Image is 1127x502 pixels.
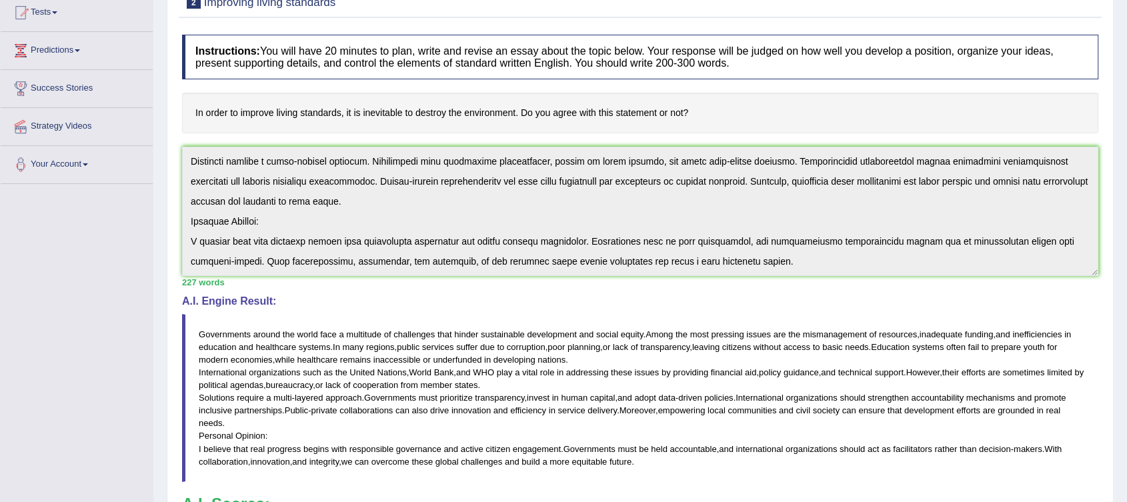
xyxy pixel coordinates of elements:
a: Strategy Videos [1,108,153,141]
span: resources [879,329,917,339]
span: in [484,355,491,365]
span: be [639,444,648,454]
span: Personal [199,431,233,441]
span: sustainable [481,329,525,339]
span: public [397,342,419,352]
span: and [493,405,508,415]
span: innovation [250,457,289,467]
span: With [1044,444,1062,454]
span: healthcare [297,355,337,365]
span: as [882,444,891,454]
span: guidance [784,367,819,377]
span: United [349,367,375,377]
span: that [888,405,902,415]
span: Opinion [235,431,265,441]
span: empowering [658,405,706,415]
span: while [275,355,295,365]
span: must [419,393,437,403]
span: efforts [962,367,986,377]
span: collaboration [199,457,248,467]
span: transparency [475,393,524,403]
span: policy [759,367,781,377]
span: political [199,380,227,390]
span: collaborations [339,405,393,415]
span: inclusive [199,405,232,415]
a: Predictions [1,32,153,65]
span: issues [746,329,771,339]
span: to [982,342,989,352]
span: driven [678,393,702,403]
span: aid [745,367,756,377]
span: by [662,367,671,377]
span: a [515,367,519,377]
span: many [342,342,363,352]
span: equitable [572,457,607,467]
span: and [505,457,519,467]
span: such [303,367,321,377]
span: makers [1014,444,1042,454]
span: vital [522,367,537,377]
span: facilitators [893,444,932,454]
span: Moreover [620,405,656,415]
blockquote: . , , . , , , , . , . , , , , . , , , . - . , , - . . - . , . : . , - . , , , . [182,314,1098,482]
span: inaccessible [373,355,421,365]
span: data [658,393,675,403]
span: modern [199,355,228,365]
span: or [423,355,431,365]
span: in [552,393,559,403]
span: also [412,405,428,415]
span: basic [822,342,842,352]
span: regions [366,342,395,352]
span: to [497,342,504,352]
span: in [549,405,555,415]
span: Bank [434,367,454,377]
span: build [521,457,539,467]
span: and [239,342,253,352]
a: Success Stories [1,70,153,103]
span: play [497,367,513,377]
span: that [233,444,248,454]
span: accountable [670,444,716,454]
span: Governments [563,444,616,454]
span: inefficiencies [1012,329,1062,339]
span: issues [634,367,659,377]
h4: In order to improve living standards, it is inevitable to destroy the environment. Do you agree w... [182,93,1098,133]
span: hinder [454,329,478,339]
span: prioritize [439,393,472,403]
span: efficiency [510,405,546,415]
span: face [320,329,337,339]
span: In [333,342,340,352]
span: are [988,367,1000,377]
span: require [237,393,263,403]
span: Public [285,405,308,415]
span: civil [796,405,810,415]
span: pressing [711,329,744,339]
span: poor [547,342,565,352]
span: should [840,393,865,403]
span: around [253,329,280,339]
span: and [996,329,1010,339]
span: adopt [634,393,656,403]
span: decision [979,444,1011,454]
span: member [420,380,452,390]
b: Instructions: [195,45,260,57]
span: often [946,342,966,352]
span: a [266,393,271,403]
span: to [813,342,820,352]
span: society [813,405,840,415]
span: from [401,380,418,390]
span: and [618,393,632,403]
span: lack [325,380,341,390]
span: organizations [249,367,300,377]
span: Among [646,329,673,339]
span: inadequate [920,329,962,339]
span: transparency [640,342,690,352]
span: International [199,367,247,377]
span: ensure [858,405,885,415]
span: governance [396,444,441,454]
div: 227 words [182,276,1098,289]
span: states [455,380,478,390]
span: the [283,329,295,339]
span: Education [871,342,910,352]
span: invest [527,393,549,403]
